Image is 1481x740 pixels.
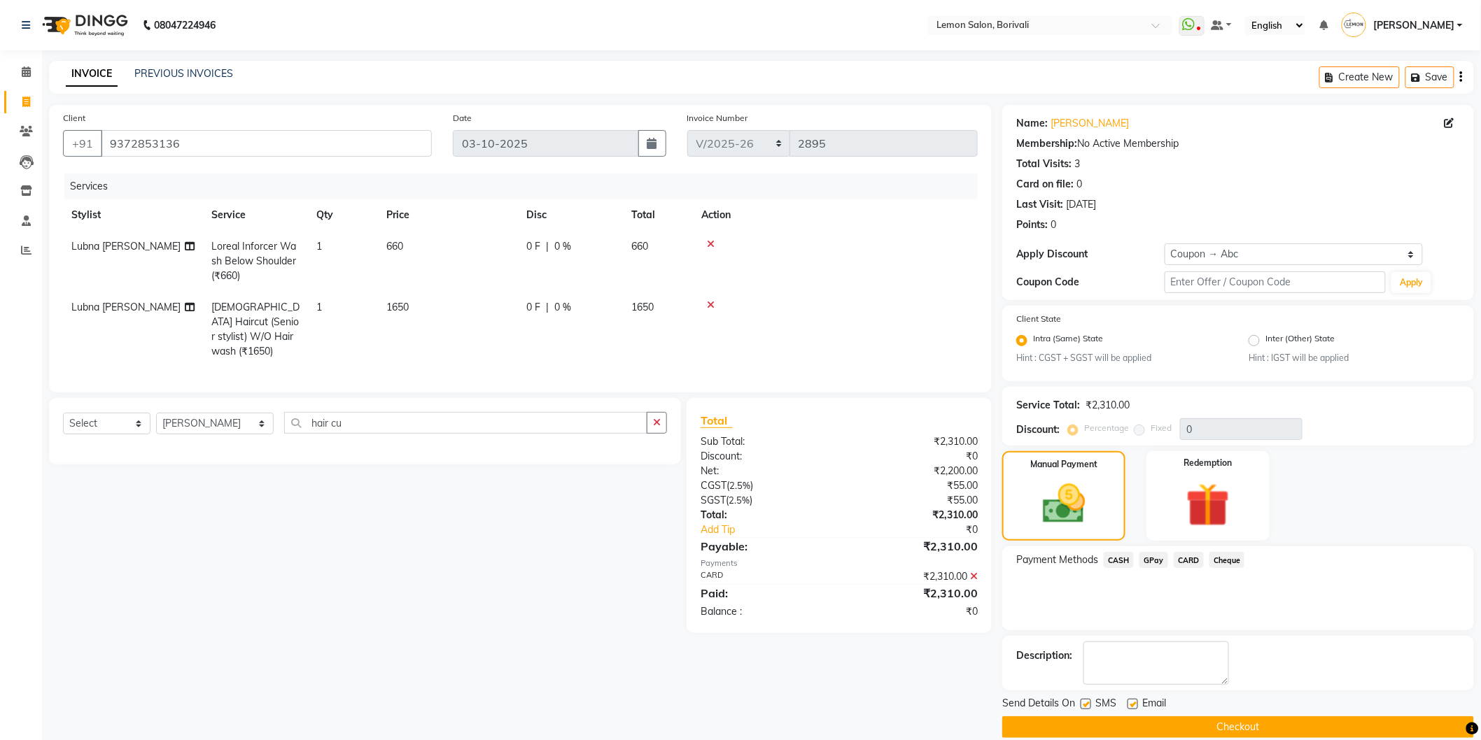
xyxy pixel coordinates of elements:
div: ₹0 [839,604,988,619]
input: Search by Name/Mobile/Email/Code [101,130,432,157]
label: Manual Payment [1030,458,1097,471]
div: ₹2,310.00 [1086,398,1130,413]
label: Client State [1016,313,1061,325]
span: 0 F [526,300,540,315]
span: Lubna [PERSON_NAME] [71,301,181,313]
div: No Active Membership [1016,136,1460,151]
div: Total Visits: [1016,157,1072,171]
button: Create New [1319,66,1400,88]
th: Qty [308,199,378,231]
div: Paid: [690,585,839,602]
div: ( ) [690,493,839,508]
div: Name: [1016,116,1048,131]
div: ₹2,310.00 [839,538,988,555]
div: ₹55.00 [839,493,988,508]
div: ₹2,200.00 [839,464,988,478]
div: ₹2,310.00 [839,434,988,449]
a: [PERSON_NAME] [1051,116,1129,131]
span: | [546,300,549,315]
span: CASH [1104,552,1134,568]
span: Send Details On [1002,696,1075,713]
span: CARD [1174,552,1204,568]
a: Add Tip [690,522,864,537]
span: 1 [316,240,322,252]
div: 0 [1051,218,1056,232]
div: Total: [690,508,839,522]
div: Payable: [690,538,839,555]
div: Services [64,173,988,199]
span: | [546,239,549,254]
th: Price [378,199,518,231]
span: 0 F [526,239,540,254]
button: Apply [1391,272,1431,293]
button: +91 [63,130,102,157]
span: 0 % [554,300,571,315]
label: Fixed [1151,422,1172,434]
div: Balance : [690,604,839,619]
div: Points: [1016,218,1048,232]
span: Email [1142,696,1166,713]
label: Invoice Number [687,112,748,124]
div: ₹0 [864,522,989,537]
span: 1 [316,301,322,313]
span: Cheque [1209,552,1245,568]
div: 0 [1076,177,1082,192]
div: Apply Discount [1016,247,1164,262]
span: [DEMOGRAPHIC_DATA] Haircut (Senior stylist) W/O Hair wash (₹1650) [211,301,300,357]
span: SMS [1095,696,1116,713]
span: 660 [631,240,648,252]
span: Payment Methods [1016,553,1098,567]
span: Total [701,413,733,428]
input: Enter Offer / Coupon Code [1165,271,1387,293]
label: Percentage [1084,422,1129,434]
a: PREVIOUS INVOICES [134,67,233,80]
button: Checkout [1002,716,1474,738]
div: Discount: [690,449,839,464]
div: ₹2,310.00 [839,585,988,602]
div: Coupon Code [1016,275,1164,290]
th: Disc [518,199,623,231]
span: Lubna [PERSON_NAME] [71,240,181,252]
div: ( ) [690,478,839,493]
span: GPay [1139,552,1168,568]
div: Service Total: [1016,398,1080,413]
label: Client [63,112,85,124]
span: CGST [701,479,727,492]
th: Stylist [63,199,203,231]
small: Hint : IGST will be applied [1249,352,1460,364]
span: 2.5% [729,480,750,491]
label: Intra (Same) State [1033,332,1103,349]
button: Save [1405,66,1454,88]
span: 1650 [386,301,409,313]
div: Card on file: [1016,177,1074,192]
label: Date [453,112,472,124]
span: 1650 [631,301,654,313]
img: _gift.svg [1172,478,1244,532]
span: [PERSON_NAME] [1373,18,1454,33]
span: 660 [386,240,403,252]
span: Loreal Inforcer Wash Below Shoulder (₹660) [211,240,296,282]
div: Membership: [1016,136,1077,151]
div: Last Visit: [1016,197,1063,212]
small: Hint : CGST + SGST will be applied [1016,352,1228,364]
div: ₹2,310.00 [839,508,988,522]
span: 0 % [554,239,571,254]
input: Search [284,412,647,434]
span: 2.5% [729,494,750,506]
div: ₹2,310.00 [839,569,988,584]
div: ₹0 [839,449,988,464]
div: [DATE] [1066,197,1096,212]
b: 08047224946 [154,6,216,45]
img: Nimisha Pattani [1342,13,1366,37]
div: 3 [1074,157,1080,171]
img: _cash.svg [1030,479,1099,528]
a: INVOICE [66,62,118,87]
div: Discount: [1016,422,1060,437]
span: SGST [701,494,726,506]
div: ₹55.00 [839,478,988,493]
img: logo [36,6,132,45]
label: Redemption [1184,457,1233,469]
div: Net: [690,464,839,478]
label: Inter (Other) State [1265,332,1335,349]
th: Action [693,199,978,231]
